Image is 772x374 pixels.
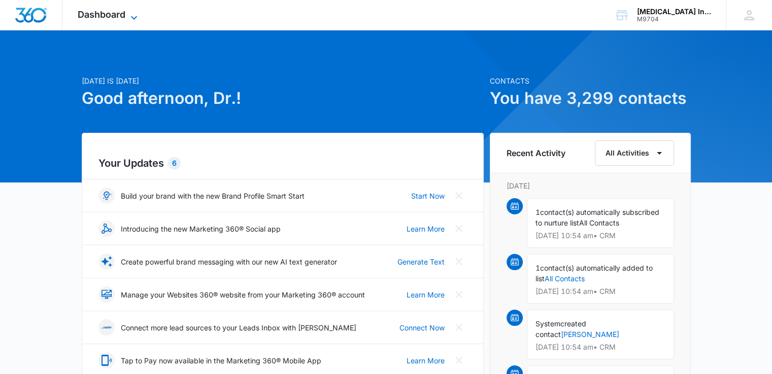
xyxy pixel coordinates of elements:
[451,220,467,237] button: Close
[507,147,565,159] h6: Recent Activity
[82,86,484,110] h1: Good afternoon, Dr.!
[595,140,674,166] button: All Activities
[397,256,445,267] a: Generate Text
[535,264,540,272] span: 1
[451,319,467,335] button: Close
[535,232,665,239] p: [DATE] 10:54 am • CRM
[451,188,467,204] button: Close
[507,180,674,191] p: [DATE]
[535,208,659,227] span: contact(s) automatically subscribed to nurture list
[535,319,560,328] span: System
[490,86,691,110] h1: You have 3,299 contacts
[121,322,356,333] p: Connect more lead sources to your Leads Inbox with [PERSON_NAME]
[121,355,321,366] p: Tap to Pay now available in the Marketing 360® Mobile App
[535,288,665,295] p: [DATE] 10:54 am • CRM
[407,289,445,300] a: Learn More
[561,330,619,339] a: [PERSON_NAME]
[121,223,281,234] p: Introducing the new Marketing 360® Social app
[451,286,467,303] button: Close
[411,191,445,201] a: Start Now
[637,16,711,23] div: account id
[399,322,445,333] a: Connect Now
[121,191,305,201] p: Build your brand with the new Brand Profile Smart Start
[535,319,586,339] span: created contact
[121,256,337,267] p: Create powerful brand messaging with our new AI text generator
[535,264,653,283] span: contact(s) automatically added to list
[98,156,467,171] h2: Your Updates
[168,157,181,169] div: 6
[407,355,445,366] a: Learn More
[490,76,691,86] p: Contacts
[407,223,445,234] a: Learn More
[545,274,585,283] a: All Contacts
[535,344,665,351] p: [DATE] 10:54 am • CRM
[579,218,619,227] span: All Contacts
[535,208,540,216] span: 1
[121,289,365,300] p: Manage your Websites 360® website from your Marketing 360® account
[82,76,484,86] p: [DATE] is [DATE]
[451,352,467,368] button: Close
[451,253,467,270] button: Close
[637,8,711,16] div: account name
[78,9,125,20] span: Dashboard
